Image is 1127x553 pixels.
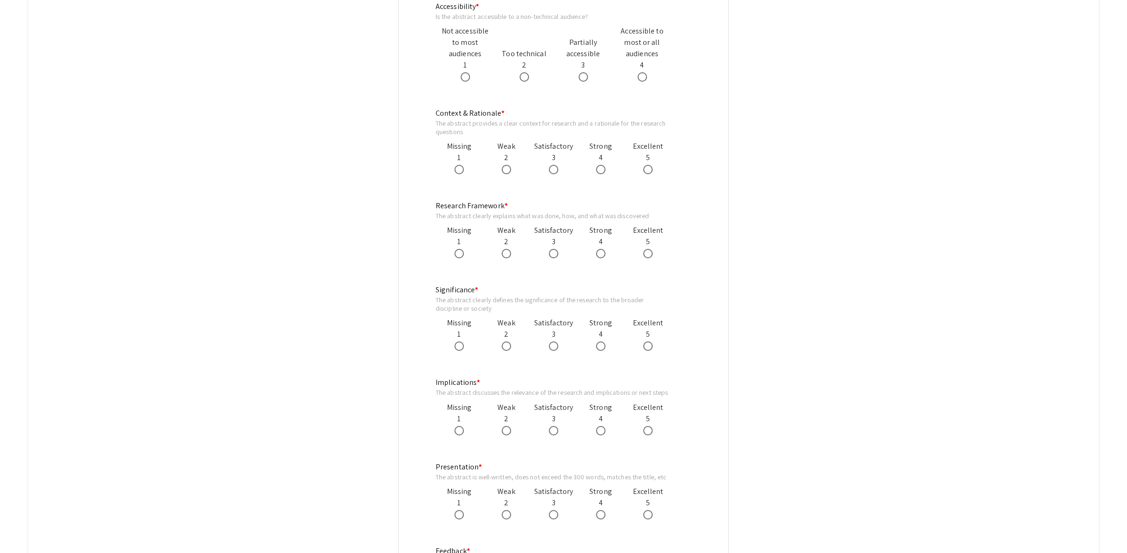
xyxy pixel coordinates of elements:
[436,119,672,136] div: The abstract provides a clear context for research and a rationale for the research questions
[530,225,577,236] div: Satisfactory
[436,141,483,152] div: Missing
[483,317,530,351] div: 2
[554,37,613,82] div: 3
[436,296,672,312] div: The abstract clearly defines the significance of the research to the broader discipline or society
[483,486,530,497] div: Weak
[483,402,530,436] div: 2
[624,402,672,436] div: 5
[483,402,530,413] div: Weak
[624,402,672,413] div: Excellent
[624,141,672,152] div: Excellent
[436,12,672,21] div: Is the abstract accessible to a non-technical audience?
[624,317,672,329] div: Excellent
[436,402,483,413] div: Missing
[530,486,577,497] div: Satisfactory
[483,317,530,329] div: Weak
[624,486,672,497] div: Excellent
[436,486,483,520] div: 1
[436,108,505,118] mat-label: Context & Rationale
[436,377,480,387] mat-label: Implications
[436,317,483,351] div: 1
[577,225,624,236] div: Strong
[436,141,483,175] div: 1
[613,26,672,60] div: Accessible to most or all audiences
[436,201,508,211] mat-label: Research Framework
[483,225,530,259] div: 2
[530,225,577,259] div: 3
[495,48,554,60] div: Too technical
[436,402,483,436] div: 1
[483,141,530,152] div: Weak
[436,388,672,397] div: The abstract discusses the relevance of the research and implications or next steps
[530,317,577,329] div: Satisfactory
[577,402,624,413] div: Strong
[436,26,495,82] div: 1
[624,317,672,351] div: 5
[436,225,483,236] div: Missing
[7,510,40,546] iframe: Chat
[577,486,624,520] div: 4
[436,1,479,11] mat-label: Accessibility
[436,285,478,295] mat-label: Significance
[530,402,577,413] div: Satisfactory
[436,225,483,259] div: 1
[436,473,672,481] div: The abstract is well-written, does not exceed the 300 words, matches the title, etc
[554,37,613,60] div: Partially accessible
[577,317,624,351] div: 4
[436,212,672,220] div: The abstract clearly explains what was done, how, and what was discovered
[495,48,554,82] div: 2
[483,225,530,236] div: Weak
[530,486,577,520] div: 3
[624,225,672,236] div: Excellent
[577,317,624,329] div: Strong
[436,462,482,472] mat-label: Presentation
[613,26,672,82] div: 4
[483,486,530,520] div: 2
[577,486,624,497] div: Strong
[483,141,530,175] div: 2
[530,402,577,436] div: 3
[624,486,672,520] div: 5
[577,141,624,152] div: Strong
[530,141,577,152] div: Satisfactory
[436,317,483,329] div: Missing
[436,486,483,497] div: Missing
[577,402,624,436] div: 4
[577,141,624,175] div: 4
[624,225,672,259] div: 5
[624,141,672,175] div: 5
[530,317,577,351] div: 3
[530,141,577,175] div: 3
[436,26,495,60] div: Not accessible to most audiences
[577,225,624,259] div: 4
